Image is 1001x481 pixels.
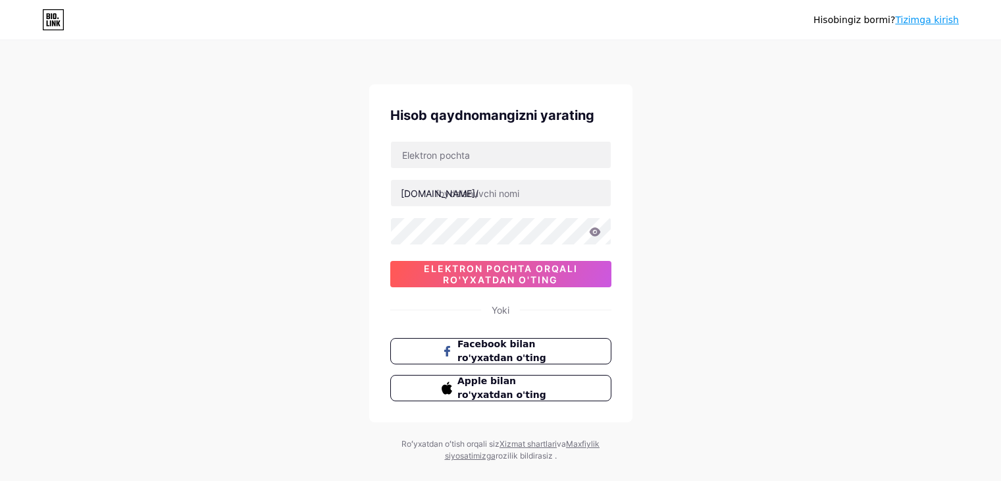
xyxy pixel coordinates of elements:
font: rozilik bildirasiz . [496,451,557,461]
input: Elektron pochta [391,142,611,168]
button: Facebook bilan ro'yxatdan o'ting [390,338,611,364]
font: [DOMAIN_NAME]/ [401,188,478,199]
font: va [557,439,566,449]
font: Roʻyxatdan oʻtish orqali siz [401,439,500,449]
button: elektron pochta orqali ro'yxatdan o'ting [390,261,611,287]
font: Yoki [492,304,509,316]
font: Apple bilan ro'yxatdan o'ting [457,376,546,400]
font: Hisob qaydnomangizni yarating [390,107,594,123]
font: elektron pochta orqali ro'yxatdan o'ting [424,263,578,285]
a: Xizmat shartlari [500,439,557,449]
input: foydalanuvchi nomi [391,180,611,206]
font: Facebook bilan ro'yxatdan o'ting [457,339,546,363]
button: Apple bilan ro'yxatdan o'ting [390,375,611,401]
font: Hisobingiz bormi? [813,14,895,25]
a: Tizimga kirish [895,14,959,25]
